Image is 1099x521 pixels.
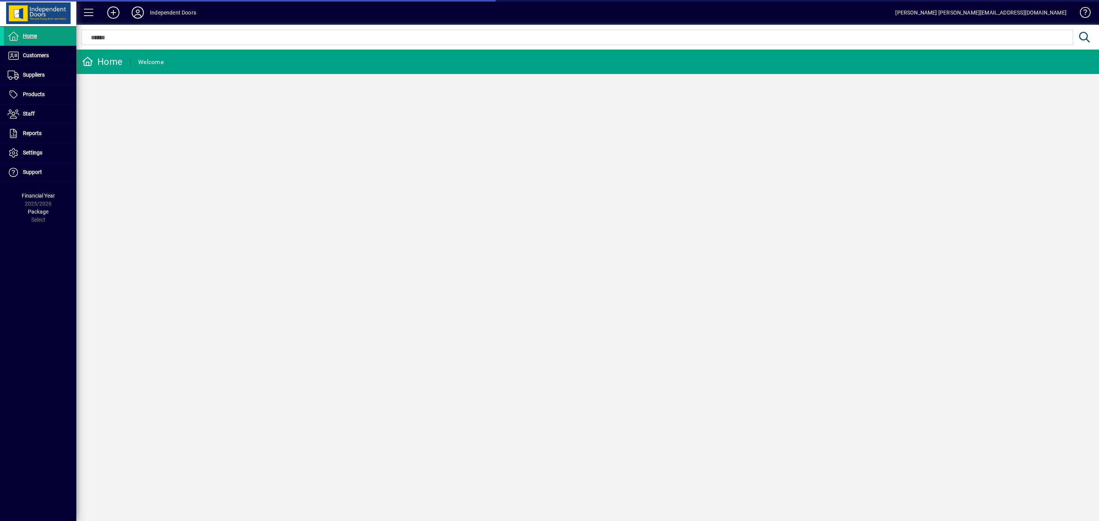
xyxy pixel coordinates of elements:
[23,52,49,58] span: Customers
[23,72,45,78] span: Suppliers
[82,56,122,68] div: Home
[150,6,196,19] div: Independent Doors
[23,150,42,156] span: Settings
[101,6,126,19] button: Add
[23,130,42,136] span: Reports
[4,163,76,182] a: Support
[4,105,76,124] a: Staff
[4,66,76,85] a: Suppliers
[23,169,42,175] span: Support
[4,143,76,162] a: Settings
[22,193,55,199] span: Financial Year
[28,209,48,215] span: Package
[126,6,150,19] button: Profile
[138,56,164,68] div: Welcome
[23,111,35,117] span: Staff
[895,6,1067,19] div: [PERSON_NAME] [PERSON_NAME][EMAIL_ADDRESS][DOMAIN_NAME]
[23,33,37,39] span: Home
[23,91,45,97] span: Products
[4,46,76,65] a: Customers
[1074,2,1089,26] a: Knowledge Base
[4,124,76,143] a: Reports
[4,85,76,104] a: Products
